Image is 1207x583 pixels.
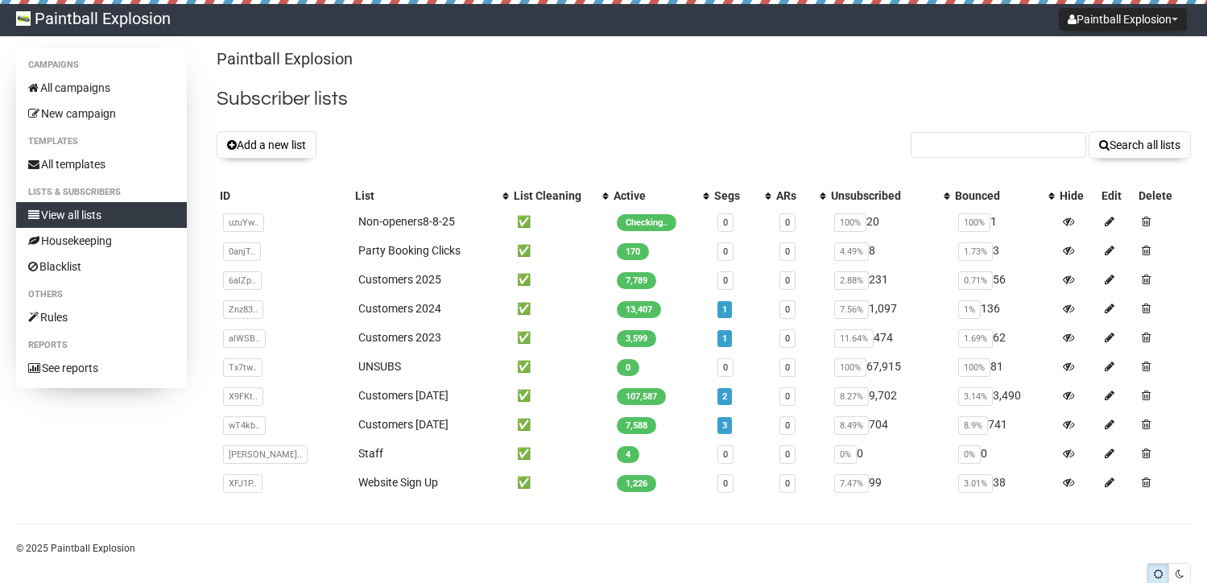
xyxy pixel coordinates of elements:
[828,265,952,294] td: 231
[223,329,266,348] span: alWSB..
[958,474,993,493] span: 3.01%
[1056,184,1099,207] th: Hide: No sort applied, sorting is disabled
[952,207,1056,236] td: 1
[834,387,869,406] span: 8.27%
[510,294,610,323] td: ✅
[828,236,952,265] td: 8
[952,294,1056,323] td: 136
[828,352,952,381] td: 67,915
[828,439,952,468] td: 0
[711,184,773,207] th: Segs: No sort applied, activate to apply an ascending sort
[16,304,187,330] a: Rules
[510,236,610,265] td: ✅
[617,272,656,289] span: 7,789
[785,391,790,402] a: 0
[217,85,1191,114] h2: Subscriber lists
[952,236,1056,265] td: 3
[220,188,348,204] div: ID
[510,352,610,381] td: ✅
[776,188,812,204] div: ARs
[828,294,952,323] td: 1,097
[217,48,1191,70] p: Paintball Explosion
[958,387,993,406] span: 3.14%
[958,213,990,232] span: 100%
[358,273,441,286] a: Customers 2025
[785,275,790,286] a: 0
[723,449,728,460] a: 0
[834,242,869,261] span: 4.49%
[828,468,952,497] td: 99
[828,323,952,352] td: 474
[1135,184,1191,207] th: Delete: No sort applied, sorting is disabled
[514,188,594,204] div: List Cleaning
[16,183,187,202] li: Lists & subscribers
[834,445,857,464] span: 0%
[958,416,988,435] span: 8.9%
[16,336,187,355] li: Reports
[352,184,511,207] th: List: No sort applied, activate to apply an ascending sort
[16,540,1191,557] p: © 2025 Paintball Explosion
[958,445,981,464] span: 0%
[952,265,1056,294] td: 56
[834,271,869,290] span: 2.88%
[223,474,262,493] span: XFJ1P..
[952,323,1056,352] td: 62
[16,285,187,304] li: Others
[16,228,187,254] a: Housekeeping
[16,11,31,26] img: 8.jpg
[952,381,1056,410] td: 3,490
[1139,188,1188,204] div: Delete
[834,358,866,377] span: 100%
[358,244,461,257] a: Party Booking Clicks
[617,475,656,492] span: 1,226
[952,439,1056,468] td: 0
[834,474,869,493] span: 7.47%
[16,101,187,126] a: New campaign
[617,417,656,434] span: 7,588
[952,184,1056,207] th: Bounced: No sort applied, activate to apply an ascending sort
[223,271,262,290] span: 6alZp..
[952,352,1056,381] td: 81
[952,468,1056,497] td: 38
[723,217,728,228] a: 0
[223,387,263,406] span: X9FKt..
[828,207,952,236] td: 20
[828,381,952,410] td: 9,702
[785,217,790,228] a: 0
[1060,188,1096,204] div: Hide
[723,478,728,489] a: 0
[358,447,383,460] a: Staff
[358,215,455,228] a: Non-openers8-8-25
[785,362,790,373] a: 0
[722,391,727,402] a: 2
[617,243,649,260] span: 170
[958,242,993,261] span: 1.73%
[773,184,828,207] th: ARs: No sort applied, activate to apply an ascending sort
[16,151,187,177] a: All templates
[510,381,610,410] td: ✅
[358,476,438,489] a: Website Sign Up
[1098,184,1135,207] th: Edit: No sort applied, sorting is disabled
[785,304,790,315] a: 0
[617,301,661,318] span: 13,407
[223,445,308,464] span: [PERSON_NAME]..
[723,246,728,257] a: 0
[358,418,448,431] a: Customers [DATE]
[617,359,639,376] span: 0
[828,410,952,439] td: 704
[958,358,990,377] span: 100%
[958,329,993,348] span: 1.69%
[722,333,727,344] a: 1
[958,271,993,290] span: 0.71%
[834,416,869,435] span: 8.49%
[510,207,610,236] td: ✅
[785,478,790,489] a: 0
[723,275,728,286] a: 0
[223,213,264,232] span: uzuYw..
[16,202,187,228] a: View all lists
[1059,8,1187,31] button: Paintball Explosion
[510,184,610,207] th: List Cleaning: No sort applied, activate to apply an ascending sort
[510,410,610,439] td: ✅
[358,331,441,344] a: Customers 2023
[217,184,351,207] th: ID: No sort applied, sorting is disabled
